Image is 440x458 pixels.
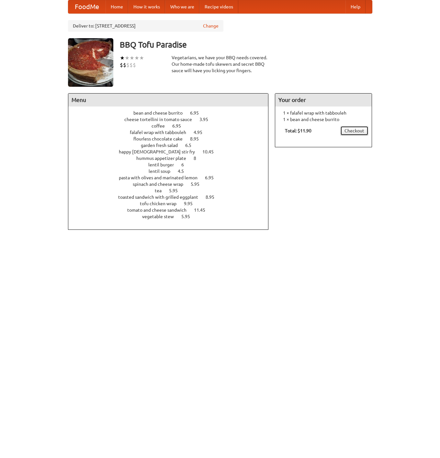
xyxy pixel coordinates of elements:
[119,149,201,154] span: happy [DEMOGRAPHIC_DATA] stir fry
[127,207,193,213] span: tomato and cheese sandwich
[136,156,193,161] span: hummus appetizer plate
[136,156,208,161] a: hummus appetizer plate 8
[194,130,209,135] span: 4.95
[106,0,128,13] a: Home
[133,182,211,187] a: spinach and cheese wrap 5.95
[130,54,134,61] li: ★
[345,0,366,13] a: Help
[203,23,219,29] a: Change
[172,54,269,74] div: Vegetarians, we have your BBQ needs covered. Our home-made tofu skewers and secret BBQ sauce will...
[206,195,221,200] span: 8.95
[130,130,193,135] span: falafel wrap with tabbouleh
[119,149,226,154] a: happy [DEMOGRAPHIC_DATA] stir fry 10.45
[68,0,106,13] a: FoodMe
[148,162,196,167] a: lentil burger 6
[124,117,220,122] a: cheese tortellini in tomato sauce 3.95
[185,143,198,148] span: 6.5
[140,201,183,206] span: tofu chicken wrap
[149,169,196,174] a: lentil soup 4.5
[68,20,223,32] div: Deliver to: [STREET_ADDRESS]
[130,130,214,135] a: falafel wrap with tabbouleh 4.95
[124,117,198,122] span: cheese tortellini in tomato sauce
[123,61,126,69] li: $
[118,195,226,200] a: toasted sandwich with grilled eggplant 8.95
[128,0,165,13] a: How it works
[191,182,206,187] span: 5.95
[68,38,113,87] img: angular.jpg
[140,201,205,206] a: tofu chicken wrap 9.95
[152,123,171,128] span: coffee
[194,156,203,161] span: 8
[130,61,133,69] li: $
[184,201,199,206] span: 9.95
[125,54,130,61] li: ★
[155,188,168,193] span: tea
[133,182,190,187] span: spinach and cheese wrap
[118,195,205,200] span: toasted sandwich with grilled eggplant
[190,110,205,116] span: 6.95
[202,149,220,154] span: 10.45
[133,110,189,116] span: bean and cheese burrito
[199,0,238,13] a: Recipe videos
[278,116,368,123] li: 1 × bean and cheese burrito
[169,188,184,193] span: 5.95
[194,207,212,213] span: 11.45
[181,214,197,219] span: 5.95
[190,136,205,141] span: 8.95
[340,126,368,136] a: Checkout
[278,110,368,116] li: 1 × falafel wrap with tabbouleh
[141,143,203,148] a: garden fresh salad 6.5
[199,117,215,122] span: 3.95
[139,54,144,61] li: ★
[149,169,177,174] span: lentil soup
[155,188,190,193] a: tea 5.95
[133,110,211,116] a: bean and cheese burrito 6.95
[285,128,311,133] b: Total: $11.90
[205,175,220,180] span: 6.95
[172,123,187,128] span: 6.95
[142,214,180,219] span: vegetable stew
[126,61,130,69] li: $
[165,0,199,13] a: Who we are
[181,162,190,167] span: 6
[119,175,204,180] span: pasta with olives and marinated lemon
[119,175,226,180] a: pasta with olives and marinated lemon 6.95
[133,61,136,69] li: $
[141,143,184,148] span: garden fresh salad
[127,207,217,213] a: tomato and cheese sandwich 11.45
[275,94,372,106] h4: Your order
[133,136,189,141] span: flourless chocolate cake
[178,169,190,174] span: 4.5
[120,38,372,51] h3: BBQ Tofu Paradise
[120,61,123,69] li: $
[120,54,125,61] li: ★
[152,123,193,128] a: coffee 6.95
[68,94,268,106] h4: Menu
[134,54,139,61] li: ★
[133,136,211,141] a: flourless chocolate cake 8.95
[148,162,180,167] span: lentil burger
[142,214,202,219] a: vegetable stew 5.95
